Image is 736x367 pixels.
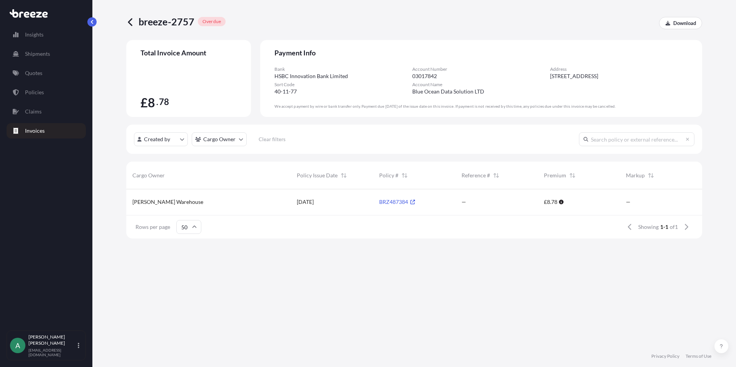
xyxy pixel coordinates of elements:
[686,353,711,359] a: Terms of Use
[462,172,490,179] span: Reference #
[7,123,86,138] a: Invoices
[203,135,236,143] p: Cargo Owner
[339,171,348,180] button: Sort
[544,198,564,206] span: £8.78
[202,18,221,25] p: overdue
[159,99,169,105] span: 78
[25,127,45,135] p: Invoices
[626,172,645,179] span: Markup
[412,66,550,72] span: Account Number
[568,171,577,180] button: Sort
[274,66,412,72] span: Bank
[379,172,398,179] span: Policy #
[144,135,170,143] p: Created by
[135,223,170,231] span: Rows per page
[251,133,294,145] button: Clear filters
[259,135,286,143] p: Clear filters
[297,172,338,179] span: Policy Issue Date
[15,342,20,349] span: A
[7,104,86,119] a: Claims
[638,223,659,231] span: Showing
[412,88,484,95] span: Blue Ocean Data Solution LTD
[400,171,409,180] button: Sort
[7,46,86,62] a: Shipments
[297,198,314,206] span: [DATE]
[192,132,247,146] button: cargoOwner Filter options
[156,99,158,105] span: .
[550,66,688,72] span: Address
[274,82,412,88] span: Sort Code
[646,171,656,180] button: Sort
[7,85,86,100] a: Policies
[25,108,42,115] p: Claims
[139,15,195,28] span: breeze-2757
[7,27,86,42] a: Insights
[412,82,550,88] span: Account Name
[274,104,688,109] div: We accept payment by wire or bank transfer only. Payment due [DATE] of the issue date on this inv...
[670,223,678,231] span: of 1
[134,132,188,146] button: createdBy Filter options
[25,69,42,77] p: Quotes
[659,17,702,29] a: Download
[492,171,501,180] button: Sort
[148,97,155,109] span: 8
[550,72,598,80] span: [STREET_ADDRESS]
[544,172,566,179] span: Premium
[673,19,696,27] p: Download
[462,198,466,206] span: —
[660,223,668,231] span: 1-1
[132,172,165,179] span: Cargo Owner
[141,48,237,57] span: Total Invoice Amount
[412,72,437,80] span: 03017842
[626,198,631,206] span: —
[28,334,76,346] p: [PERSON_NAME] [PERSON_NAME]
[579,132,694,146] input: Search policy or external reference...
[651,353,679,359] a: Privacy Policy
[25,88,44,96] p: Policies
[141,97,148,109] span: £
[25,50,50,58] p: Shipments
[274,72,348,80] span: HSBC Innovation Bank Limited
[274,88,297,95] span: 40-11-77
[274,48,688,57] span: Payment Info
[132,198,203,206] span: [PERSON_NAME] Warehouse
[7,65,86,81] a: Quotes
[25,31,43,38] p: Insights
[379,199,415,205] a: BRZ487384
[28,348,76,357] p: [EMAIL_ADDRESS][DOMAIN_NAME]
